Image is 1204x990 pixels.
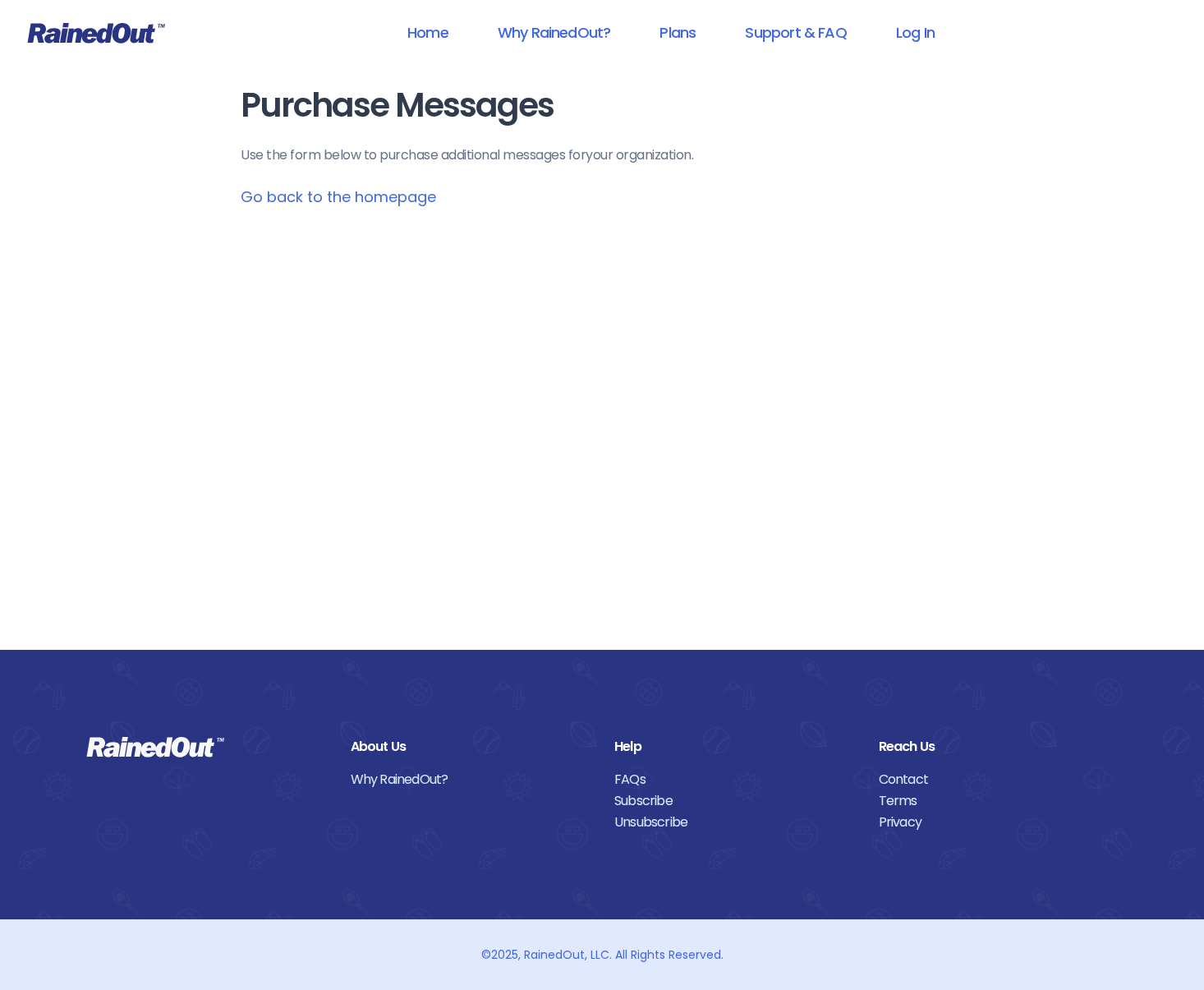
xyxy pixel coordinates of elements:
[241,87,963,124] h1: Purchase Messages
[476,14,632,51] a: Why RainedOut?
[879,736,1119,757] div: Reach Us
[614,769,854,790] a: FAQs
[614,812,854,833] a: Unsubscribe
[879,769,1119,790] a: Contact
[241,145,963,165] p: Use the form below to purchase additional messages for your organization .
[614,790,854,812] a: Subscribe
[351,736,591,757] div: About Us
[614,736,854,757] div: Help
[724,14,867,51] a: Support & FAQ
[351,769,591,790] a: Why RainedOut?
[879,812,1119,833] a: Privacy
[879,790,1119,812] a: Terms
[875,14,956,51] a: Log In
[386,14,470,51] a: Home
[241,186,436,207] a: Go back to the homepage
[638,14,717,51] a: Plans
